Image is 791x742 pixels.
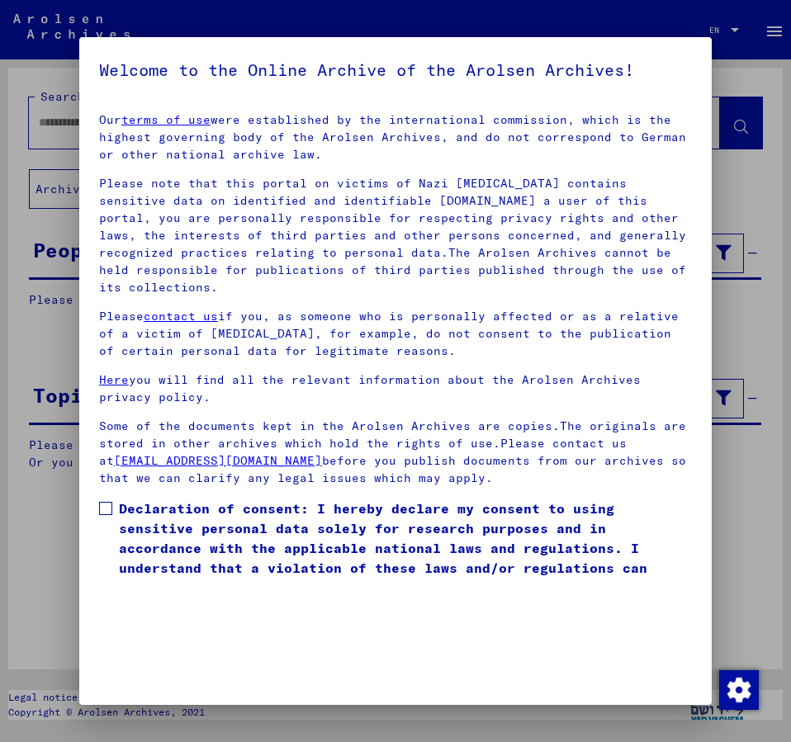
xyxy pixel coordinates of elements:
a: [EMAIL_ADDRESS][DOMAIN_NAME] [114,453,322,468]
p: Please note that this portal on victims of Nazi [MEDICAL_DATA] contains sensitive data on identif... [99,175,692,296]
a: terms of use [121,112,211,127]
a: Here [99,372,129,387]
img: Change consent [719,670,759,710]
p: you will find all the relevant information about the Arolsen Archives privacy policy. [99,371,692,406]
p: Our were established by the international commission, which is the highest governing body of the ... [99,111,692,163]
h5: Welcome to the Online Archive of the Arolsen Archives! [99,57,692,83]
span: Declaration of consent: I hereby declare my consent to using sensitive personal data solely for r... [119,499,692,598]
p: Please if you, as someone who is personally affected or as a relative of a victim of [MEDICAL_DAT... [99,308,692,360]
p: Some of the documents kept in the Arolsen Archives are copies.The originals are stored in other a... [99,418,692,487]
div: Change consent [718,669,758,709]
a: contact us [144,309,218,324]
